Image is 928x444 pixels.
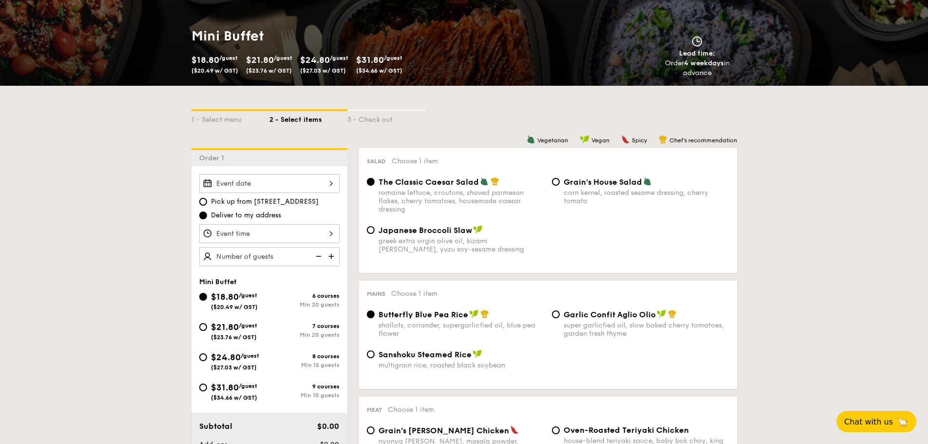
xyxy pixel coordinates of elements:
[367,290,385,297] span: Mains
[379,189,544,213] div: romaine lettuce, croutons, shaved parmesan flakes, cherry tomatoes, housemade caesar dressing
[199,174,340,193] input: Event date
[191,55,219,65] span: $18.80
[199,224,340,243] input: Event time
[552,310,560,318] input: Garlic Confit Aglio Oliosuper garlicfied oil, slow baked cherry tomatoes, garden fresh thyme
[199,323,207,331] input: $21.80/guest($23.76 w/ GST)7 coursesMin 20 guests
[347,111,425,125] div: 3 - Check out
[211,304,258,310] span: ($20.49 w/ GST)
[527,135,535,144] img: icon-vegetarian.fe4039eb.svg
[269,292,340,299] div: 6 courses
[274,55,292,61] span: /guest
[379,426,509,435] span: Grain's [PERSON_NAME] Chicken
[191,111,269,125] div: 1 - Select menu
[300,55,330,65] span: $24.80
[379,361,544,369] div: multigrain rice, roasted black soybean
[191,27,460,45] h1: Mini Buffet
[211,364,257,371] span: ($27.03 w/ GST)
[269,383,340,390] div: 9 courses
[310,247,325,266] img: icon-reduce.1d2dbef1.svg
[356,55,384,65] span: $31.80
[657,309,666,318] img: icon-vegan.f8ff3823.svg
[300,67,346,74] span: ($27.03 w/ GST)
[199,293,207,301] input: $18.80/guest($20.49 w/ GST)6 coursesMin 20 guests
[241,352,259,359] span: /guest
[269,301,340,308] div: Min 20 guests
[269,362,340,368] div: Min 15 guests
[199,384,207,391] input: $31.80/guest($34.66 w/ GST)9 coursesMin 10 guests
[199,353,207,361] input: $24.80/guest($27.03 w/ GST)8 coursesMin 15 guests
[580,135,589,144] img: icon-vegan.f8ff3823.svg
[199,422,232,431] span: Subtotal
[199,212,207,219] input: Deliver to my address
[510,425,519,434] img: icon-spicy.37a8142b.svg
[239,292,257,299] span: /guest
[621,135,630,144] img: icon-spicy.37a8142b.svg
[367,426,375,434] input: Grain's [PERSON_NAME] Chickennyonya [PERSON_NAME], masala powder, lemongrass
[564,177,642,187] span: Grain's House Salad
[469,309,479,318] img: icon-vegan.f8ff3823.svg
[388,405,434,414] span: Choose 1 item
[325,247,340,266] img: icon-add.58712e84.svg
[643,177,652,186] img: icon-vegetarian.fe4039eb.svg
[690,36,704,47] img: icon-clock.2db775ea.svg
[684,59,724,67] strong: 4 weekdays
[191,67,238,74] span: ($20.49 w/ GST)
[367,158,386,165] span: Salad
[564,189,729,205] div: corn kernel, roasted sesame dressing, cherry tomato
[367,350,375,358] input: Sanshoku Steamed Ricemultigrain rice, roasted black soybean
[379,177,479,187] span: The Classic Caesar Salad
[211,334,257,341] span: ($23.76 w/ GST)
[211,394,257,401] span: ($34.66 w/ GST)
[391,290,437,298] span: Choose 1 item
[219,55,238,61] span: /guest
[211,382,239,393] span: $31.80
[564,425,689,435] span: Oven-Roasted Teriyaki Chicken
[367,178,375,186] input: The Classic Caesar Saladromaine lettuce, croutons, shaved parmesan flakes, cherry tomatoes, house...
[246,55,274,65] span: $21.80
[654,58,741,78] div: Order in advance
[552,178,560,186] input: Grain's House Saladcorn kernel, roasted sesame dressing, cherry tomato
[379,237,544,253] div: greek extra virgin olive oil, kizami [PERSON_NAME], yuzu soy-sesame dressing
[897,416,909,427] span: 🦙
[269,353,340,360] div: 8 courses
[679,49,715,58] span: Lead time:
[211,291,239,302] span: $18.80
[269,111,347,125] div: 2 - Select items
[317,422,339,431] span: $0.00
[269,331,340,338] div: Min 20 guests
[239,383,257,389] span: /guest
[199,198,207,206] input: Pick up from [STREET_ADDRESS]
[480,309,489,318] img: icon-chef-hat.a58ddaea.svg
[552,426,560,434] input: Oven-Roasted Teriyaki Chickenhouse-blend teriyaki sauce, baby bok choy, king oyster and shiitake ...
[199,278,237,286] span: Mini Buffet
[659,135,667,144] img: icon-chef-hat.a58ddaea.svg
[239,322,257,329] span: /guest
[211,322,239,332] span: $21.80
[199,154,228,162] span: Order 1
[269,323,340,329] div: 7 courses
[669,137,737,144] span: Chef's recommendation
[564,310,656,319] span: Garlic Confit Aglio Olio
[491,177,499,186] img: icon-chef-hat.a58ddaea.svg
[199,247,340,266] input: Number of guests
[367,310,375,318] input: Butterfly Blue Pea Riceshallots, coriander, supergarlicfied oil, blue pea flower
[844,417,893,426] span: Chat with us
[211,197,319,207] span: Pick up from [STREET_ADDRESS]
[473,225,483,234] img: icon-vegan.f8ff3823.svg
[356,67,402,74] span: ($34.66 w/ GST)
[836,411,916,432] button: Chat with us🦙
[379,321,544,338] div: shallots, coriander, supergarlicfied oil, blue pea flower
[367,406,382,413] span: Meat
[367,226,375,234] input: Japanese Broccoli Slawgreek extra virgin olive oil, kizami [PERSON_NAME], yuzu soy-sesame dressing
[632,137,647,144] span: Spicy
[564,321,729,338] div: super garlicfied oil, slow baked cherry tomatoes, garden fresh thyme
[537,137,568,144] span: Vegetarian
[211,352,241,363] span: $24.80
[246,67,292,74] span: ($23.76 w/ GST)
[384,55,402,61] span: /guest
[330,55,348,61] span: /guest
[392,157,438,165] span: Choose 1 item
[473,349,482,358] img: icon-vegan.f8ff3823.svg
[591,137,609,144] span: Vegan
[379,226,472,235] span: Japanese Broccoli Slaw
